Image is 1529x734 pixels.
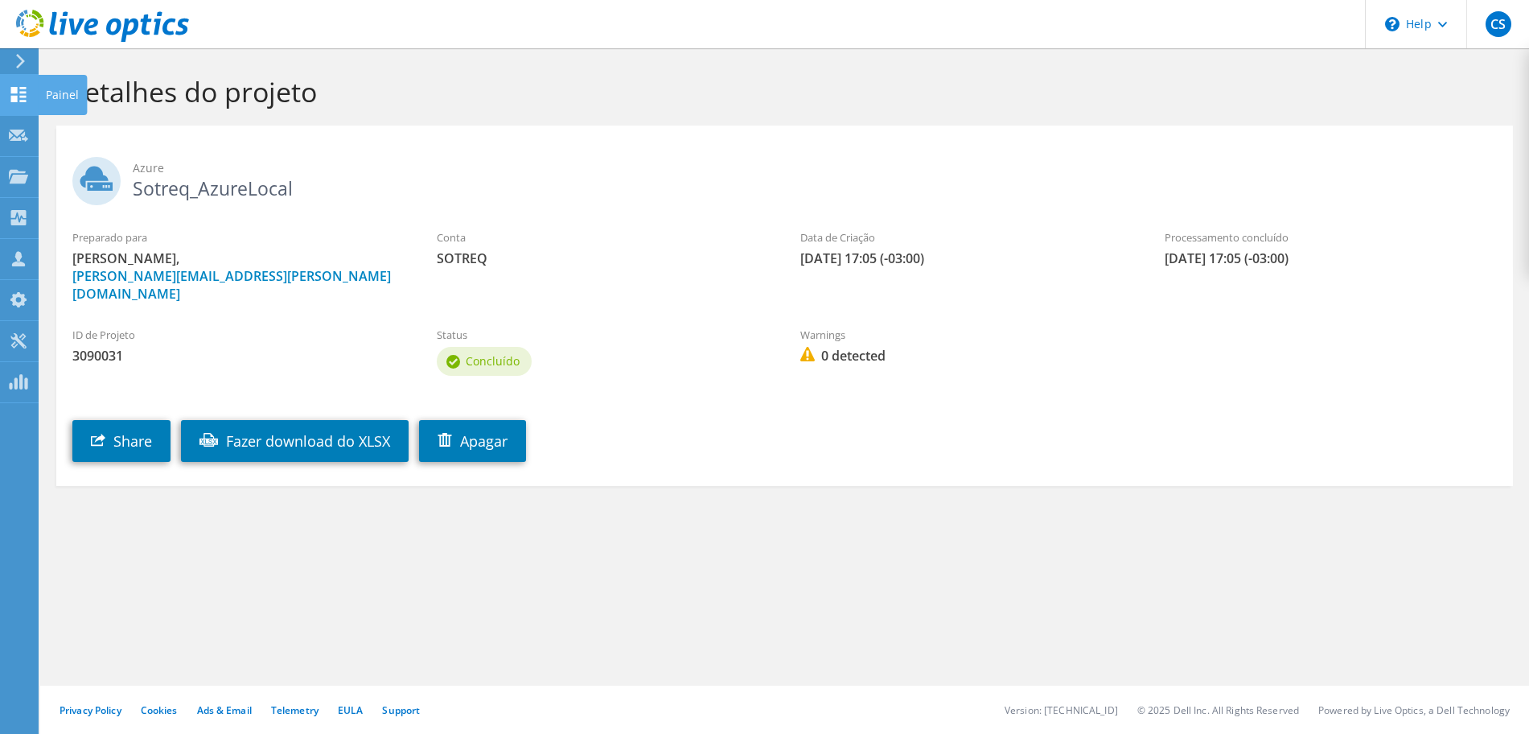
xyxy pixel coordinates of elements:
[1165,249,1497,267] span: [DATE] 17:05 (-03:00)
[1165,229,1497,245] label: Processamento concluído
[1486,11,1511,37] span: CS
[1318,703,1510,717] li: Powered by Live Optics, a Dell Technology
[800,229,1132,245] label: Data de Criação
[271,703,319,717] a: Telemetry
[1137,703,1299,717] li: © 2025 Dell Inc. All Rights Reserved
[141,703,178,717] a: Cookies
[72,249,405,303] span: [PERSON_NAME],
[133,159,1497,177] span: Azure
[437,229,769,245] label: Conta
[1385,17,1400,31] svg: \n
[437,327,769,343] label: Status
[800,249,1132,267] span: [DATE] 17:05 (-03:00)
[800,347,1132,365] span: 0 detected
[72,347,405,365] span: 3090031
[38,75,87,115] div: Painel
[181,420,409,462] a: Fazer download do XLSX
[72,420,171,462] a: Share
[338,703,363,717] a: EULA
[60,703,121,717] a: Privacy Policy
[437,249,769,267] span: SOTREQ
[419,420,526,462] a: Apagar
[1005,703,1118,717] li: Version: [TECHNICAL_ID]
[72,229,405,245] label: Preparado para
[382,703,420,717] a: Support
[72,267,391,303] a: [PERSON_NAME][EMAIL_ADDRESS][PERSON_NAME][DOMAIN_NAME]
[197,703,252,717] a: Ads & Email
[800,327,1132,343] label: Warnings
[64,75,1497,109] h1: Detalhes do projeto
[72,157,1497,197] h2: Sotreq_AzureLocal
[466,353,520,369] span: Concluído
[72,327,405,343] label: ID de Projeto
